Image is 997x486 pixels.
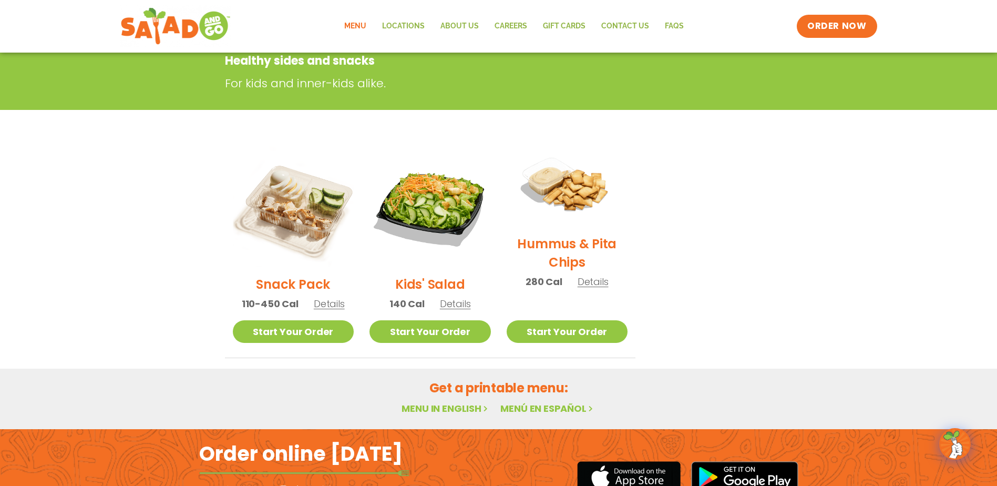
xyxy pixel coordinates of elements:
[526,275,562,289] span: 280 Cal
[395,275,465,293] h2: Kids' Salad
[797,15,877,38] a: ORDER NOW
[233,146,354,267] img: Product photo for Snack Pack
[440,297,471,310] span: Details
[199,470,409,476] img: fork
[225,52,688,69] p: Healthy sides and snacks
[507,320,628,343] a: Start Your Order
[657,14,692,38] a: FAQs
[807,20,866,33] span: ORDER NOW
[336,14,374,38] a: Menu
[233,320,354,343] a: Start Your Order
[225,379,773,397] h2: Get a printable menu:
[500,402,595,415] a: Menú en español
[369,320,491,343] a: Start Your Order
[507,146,628,227] img: Product photo for Hummus & Pita Chips
[940,429,970,459] img: wpChatIcon
[336,14,692,38] nav: Menu
[593,14,657,38] a: Contact Us
[535,14,593,38] a: GIFT CARDS
[199,441,403,467] h2: Order online [DATE]
[242,297,299,311] span: 110-450 Cal
[256,275,330,293] h2: Snack Pack
[369,146,491,267] img: Product photo for Kids’ Salad
[374,14,433,38] a: Locations
[507,235,628,271] h2: Hummus & Pita Chips
[314,297,345,310] span: Details
[120,5,231,47] img: new-SAG-logo-768×292
[225,75,693,92] p: For kids and inner-kids alike.
[433,14,487,38] a: About Us
[487,14,535,38] a: Careers
[578,275,609,288] span: Details
[389,297,425,311] span: 140 Cal
[402,402,490,415] a: Menu in English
